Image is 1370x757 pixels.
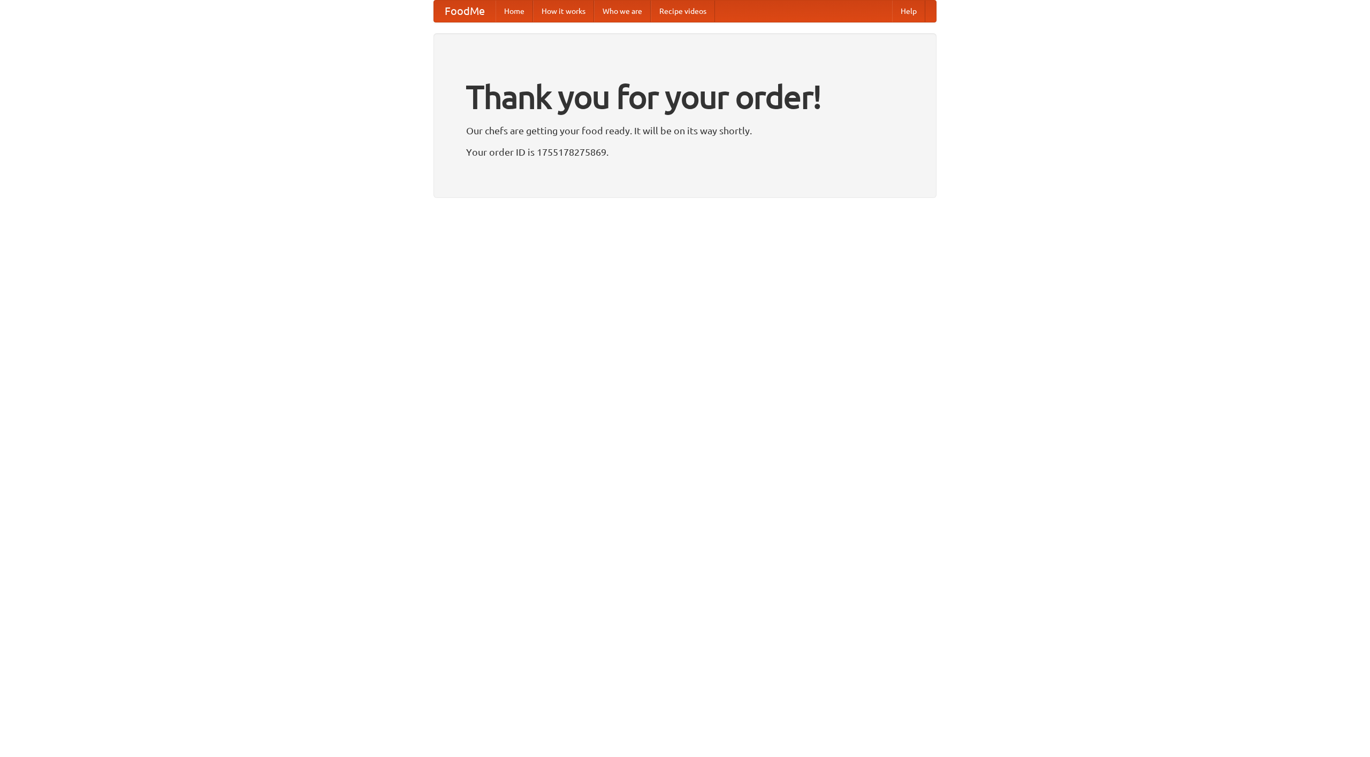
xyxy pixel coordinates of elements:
a: How it works [533,1,594,22]
p: Your order ID is 1755178275869. [466,144,904,160]
a: Home [496,1,533,22]
a: Recipe videos [651,1,715,22]
a: Who we are [594,1,651,22]
p: Our chefs are getting your food ready. It will be on its way shortly. [466,123,904,139]
h1: Thank you for your order! [466,71,904,123]
a: FoodMe [434,1,496,22]
a: Help [892,1,925,22]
